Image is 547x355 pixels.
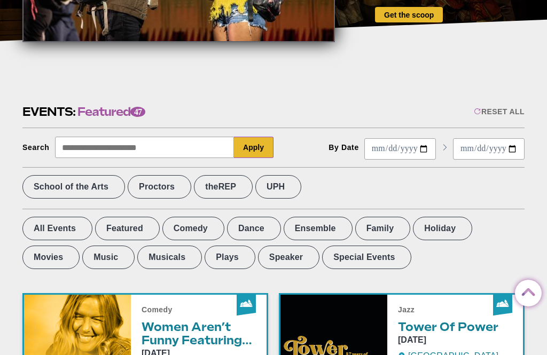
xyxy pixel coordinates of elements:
button: Apply [234,137,273,158]
div: By Date [329,143,359,152]
label: theREP [194,175,253,199]
label: UPH [255,175,301,199]
span: Featured [77,104,145,120]
label: Featured [95,217,160,240]
label: Family [355,217,411,240]
label: All Events [22,217,92,240]
span: 47 [130,107,145,117]
label: Movies [22,246,80,269]
label: School of the Arts [22,175,125,199]
label: Speaker [258,246,319,269]
label: Comedy [162,217,224,240]
label: Plays [205,246,255,269]
label: Proctors [128,175,191,199]
label: Holiday [413,217,472,240]
a: Back to Top [515,280,536,302]
label: Dance [227,217,281,240]
a: Get the scoop [375,7,443,22]
label: Ensemble [284,217,353,240]
label: Music [82,246,135,269]
label: Musicals [137,246,202,269]
div: Reset All [474,107,525,116]
label: Special Events [322,246,411,269]
h2: Events: [22,104,145,120]
div: Search [22,143,50,152]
